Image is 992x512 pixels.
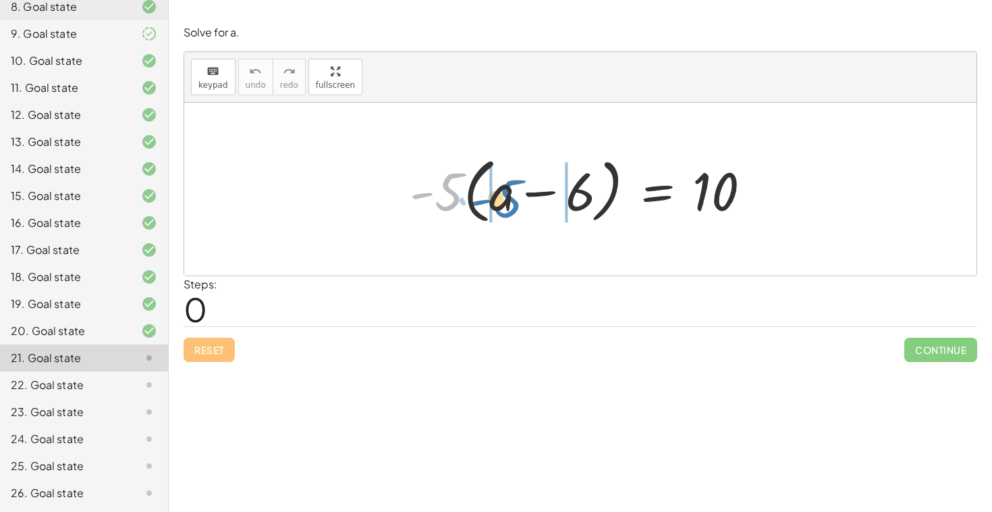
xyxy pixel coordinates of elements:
[206,63,219,80] i: keyboard
[249,63,262,80] i: undo
[141,404,157,420] i: Task not started.
[11,269,119,285] div: 18. Goal state
[11,458,119,474] div: 25. Goal state
[11,134,119,150] div: 13. Goal state
[11,296,119,312] div: 19. Goal state
[273,59,306,95] button: redoredo
[11,350,119,366] div: 21. Goal state
[11,53,119,69] div: 10. Goal state
[141,134,157,150] i: Task finished and correct.
[11,80,119,96] div: 11. Goal state
[11,431,119,447] div: 24. Goal state
[238,59,273,95] button: undoundo
[316,80,355,90] span: fullscreen
[141,53,157,69] i: Task finished and correct.
[141,242,157,258] i: Task finished and correct.
[11,485,119,501] div: 26. Goal state
[141,323,157,339] i: Task finished and correct.
[11,107,119,123] div: 12. Goal state
[246,80,266,90] span: undo
[11,404,119,420] div: 23. Goal state
[184,288,207,330] span: 0
[184,25,977,41] p: Solve for a.
[11,242,119,258] div: 17. Goal state
[141,269,157,285] i: Task finished and correct.
[283,63,296,80] i: redo
[141,107,157,123] i: Task finished and correct.
[11,188,119,204] div: 15. Goal state
[141,188,157,204] i: Task finished and correct.
[141,296,157,312] i: Task finished and correct.
[141,485,157,501] i: Task not started.
[198,80,228,90] span: keypad
[11,377,119,393] div: 22. Goal state
[141,458,157,474] i: Task not started.
[141,26,157,42] i: Task finished and part of it marked as correct.
[11,215,119,231] div: 16. Goal state
[141,161,157,177] i: Task finished and correct.
[141,350,157,366] i: Task not started.
[11,161,119,177] div: 14. Goal state
[308,59,362,95] button: fullscreen
[184,277,217,291] label: Steps:
[141,377,157,393] i: Task not started.
[11,323,119,339] div: 20. Goal state
[11,26,119,42] div: 9. Goal state
[141,431,157,447] i: Task not started.
[191,59,236,95] button: keyboardkeypad
[141,80,157,96] i: Task finished and correct.
[141,215,157,231] i: Task finished and correct.
[280,80,298,90] span: redo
